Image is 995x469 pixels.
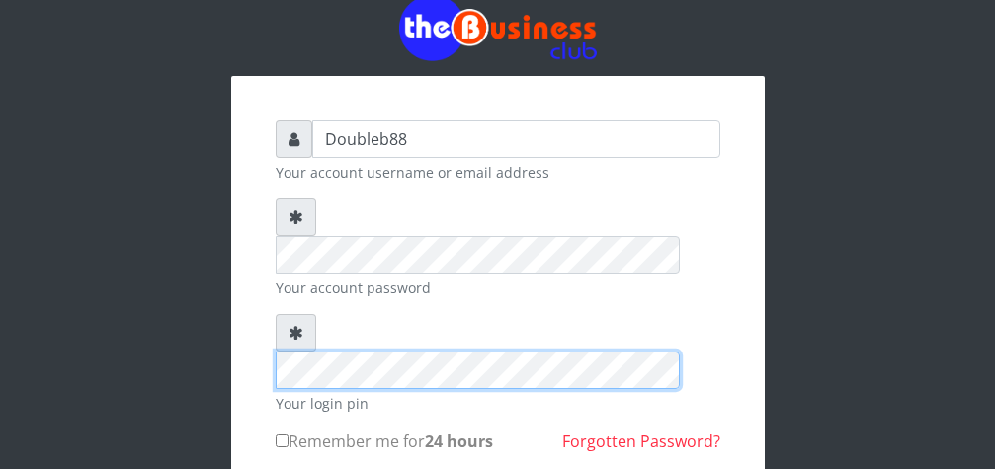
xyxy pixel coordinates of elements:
a: Forgotten Password? [562,430,720,452]
input: Username or email address [312,120,720,158]
b: 24 hours [425,430,493,452]
small: Your login pin [276,393,720,414]
small: Your account username or email address [276,162,720,183]
input: Remember me for24 hours [276,434,289,447]
label: Remember me for [276,430,493,453]
small: Your account password [276,277,720,298]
